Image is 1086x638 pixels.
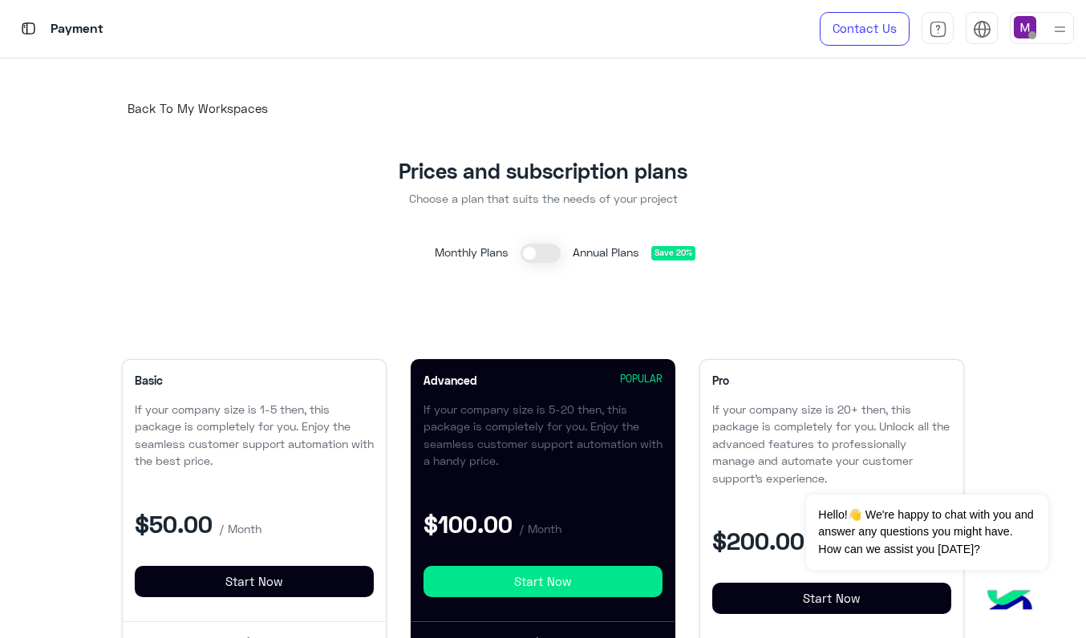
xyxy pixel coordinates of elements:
p: If your company size is 1-5 then, this package is completely for you. Enjoy the seamless customer... [135,401,374,470]
span: / Month [219,522,261,535]
span: Back To My Workspaces [128,101,268,115]
button: Start Now [712,583,951,615]
img: profile [1050,19,1070,39]
img: tab [18,18,38,38]
span: Advanced [423,372,477,389]
a: tab [922,12,954,46]
span: Pro [712,372,729,389]
span: $200.00 [712,526,804,555]
span: Monthly Plans [435,244,509,263]
p: If your company size is 5-20 then, this package is completely for you. Enjoy the seamless custome... [423,401,663,470]
img: tab [929,20,947,38]
p: Payment [51,18,103,40]
small: POPULAR [620,372,663,389]
img: tab [973,20,991,38]
img: userImage [1014,16,1036,38]
span: Save 20% [651,246,695,260]
a: Back To My Workspaces [98,95,284,123]
span: $100.00 [423,509,513,538]
span: Annual Plans [573,244,639,263]
p: Choose a plan that suits the needs of your project [98,190,988,207]
button: Start Now [135,566,374,598]
img: hulul-logo.png [982,574,1038,630]
p: If your company size is 20+ then, this package is completely for you. Unlock all the advanced fea... [712,401,951,487]
button: Start Now [423,566,663,598]
h3: Prices and subscription plans [98,159,988,184]
img: back [107,106,121,115]
span: Basic [135,372,163,389]
span: / Month [519,522,561,535]
span: Hello!👋 We're happy to chat with you and answer any questions you might have. How can we assist y... [806,495,1048,570]
a: Contact Us [820,12,910,46]
span: $50.00 [135,509,213,538]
